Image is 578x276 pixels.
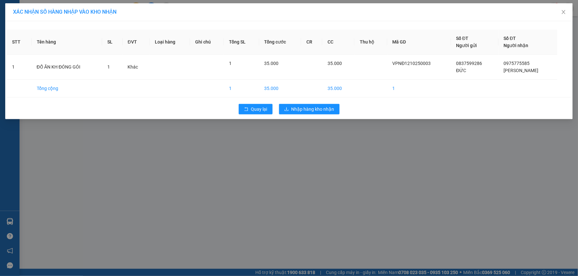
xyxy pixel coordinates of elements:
span: rollback [244,107,249,112]
span: XÁC NHẬN SỐ HÀNG NHẬP VÀO KHO NHẬN [13,9,116,15]
span: VPNĐ1210250003 [393,61,431,66]
th: Ghi chú [190,30,224,55]
th: Thu hộ [355,30,387,55]
span: 35.000 [328,61,342,66]
span: Người gửi [456,43,477,48]
th: STT [7,30,32,55]
td: 1 [387,80,451,97]
th: CR [301,30,322,55]
span: 35.000 [264,61,279,66]
button: downloadNhập hàng kho nhận [279,104,340,114]
td: 1 [224,80,259,97]
span: close [561,9,566,15]
span: 0975775585 [504,61,530,66]
th: Loại hàng [150,30,190,55]
span: Số ĐT [504,36,516,41]
span: Quay lại [251,106,267,113]
span: [PERSON_NAME] [504,68,539,73]
span: Số ĐT [456,36,469,41]
span: Nhập hàng kho nhận [291,106,334,113]
td: 1 [7,55,32,80]
span: ĐỨC [456,68,466,73]
span: Người nhận [504,43,529,48]
th: SL [102,30,123,55]
td: Tổng cộng [32,80,102,97]
td: ĐỒ ĂN KH ĐÓNG GÓI [32,55,102,80]
th: Mã GD [387,30,451,55]
span: 0837599286 [456,61,482,66]
th: Tổng cước [259,30,301,55]
button: Close [555,3,573,21]
th: Tổng SL [224,30,259,55]
th: Tên hàng [32,30,102,55]
th: ĐVT [123,30,150,55]
td: Khác [123,55,150,80]
th: CC [322,30,355,55]
button: rollbackQuay lại [239,104,273,114]
td: 35.000 [259,80,301,97]
span: 1 [107,64,110,69]
td: 35.000 [322,80,355,97]
span: 1 [229,61,232,66]
span: download [284,107,289,112]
